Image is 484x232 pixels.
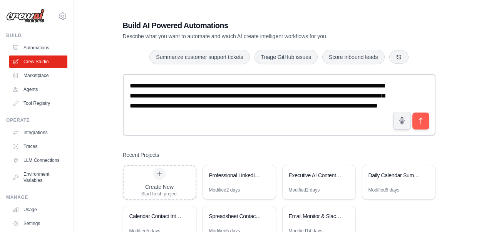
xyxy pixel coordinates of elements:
[9,97,67,109] a: Tool Registry
[9,154,67,166] a: LLM Connections
[9,83,67,96] a: Agents
[9,168,67,187] a: Environment Variables
[141,183,178,191] div: Create New
[289,171,342,179] div: Executive AI Content Automation
[209,212,262,220] div: Spreadsheet Contact Emailer
[141,191,178,197] div: Start fresh project
[9,140,67,153] a: Traces
[289,187,320,193] div: Modified 2 days
[6,117,67,123] div: Operate
[9,217,67,230] a: Settings
[149,50,250,64] button: Summarize customer support tickets
[123,151,159,159] h3: Recent Projects
[368,171,421,179] div: Daily Calendar Summary Automation
[209,187,240,193] div: Modified 2 days
[289,212,342,220] div: Email Monitor & Slack Alerter
[9,55,67,68] a: Crew Studio
[255,50,318,64] button: Triage GitHub issues
[445,195,484,232] iframe: Chat Widget
[6,194,67,200] div: Manage
[368,187,400,193] div: Modified 5 days
[9,42,67,54] a: Automations
[9,126,67,139] a: Integrations
[9,69,67,82] a: Marketplace
[123,20,382,31] h1: Build AI Powered Automations
[9,203,67,216] a: Usage
[6,32,67,39] div: Build
[6,9,45,24] img: Logo
[129,212,182,220] div: Calendar Contact Intelligence
[123,32,382,40] p: Describe what you want to automate and watch AI create intelligent workflows for you
[389,50,409,64] button: Get new suggestions
[393,112,411,129] button: Click to speak your automation idea
[322,50,385,64] button: Score inbound leads
[209,171,262,179] div: Professional LinkedIn Profile Analyzer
